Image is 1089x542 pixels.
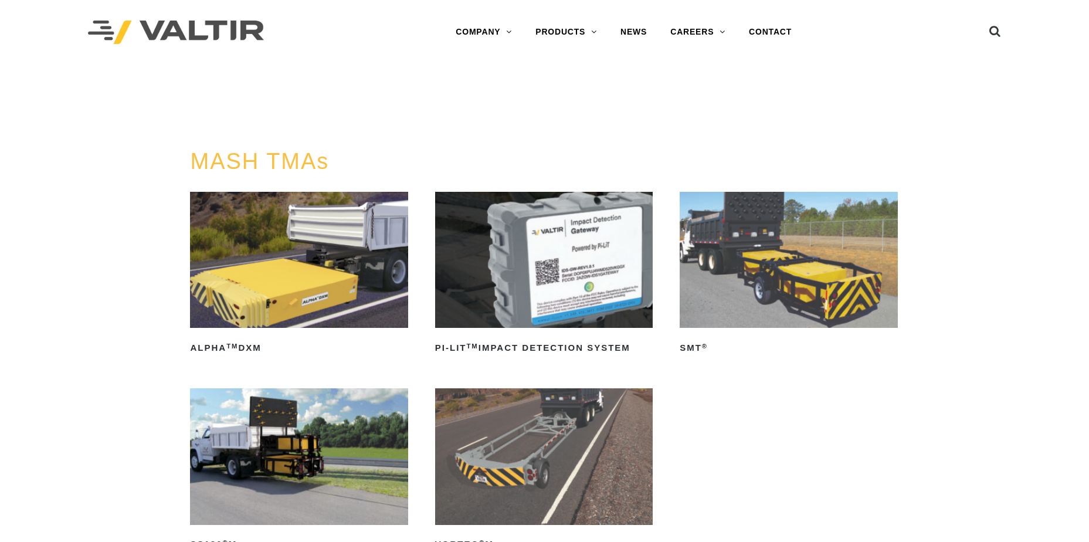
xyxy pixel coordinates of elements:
[435,338,653,357] h2: PI-LIT Impact Detection System
[435,192,653,357] a: PI-LITTMImpact Detection System
[467,343,479,350] sup: TM
[609,21,659,44] a: NEWS
[226,343,238,350] sup: TM
[444,21,524,44] a: COMPANY
[524,21,609,44] a: PRODUCTS
[680,192,897,357] a: SMT®
[680,338,897,357] h2: SMT
[737,21,803,44] a: CONTACT
[659,21,737,44] a: CAREERS
[190,338,408,357] h2: ALPHA DXM
[702,343,708,350] sup: ®
[190,149,329,174] a: MASH TMAs
[190,192,408,357] a: ALPHATMDXM
[88,21,264,45] img: Valtir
